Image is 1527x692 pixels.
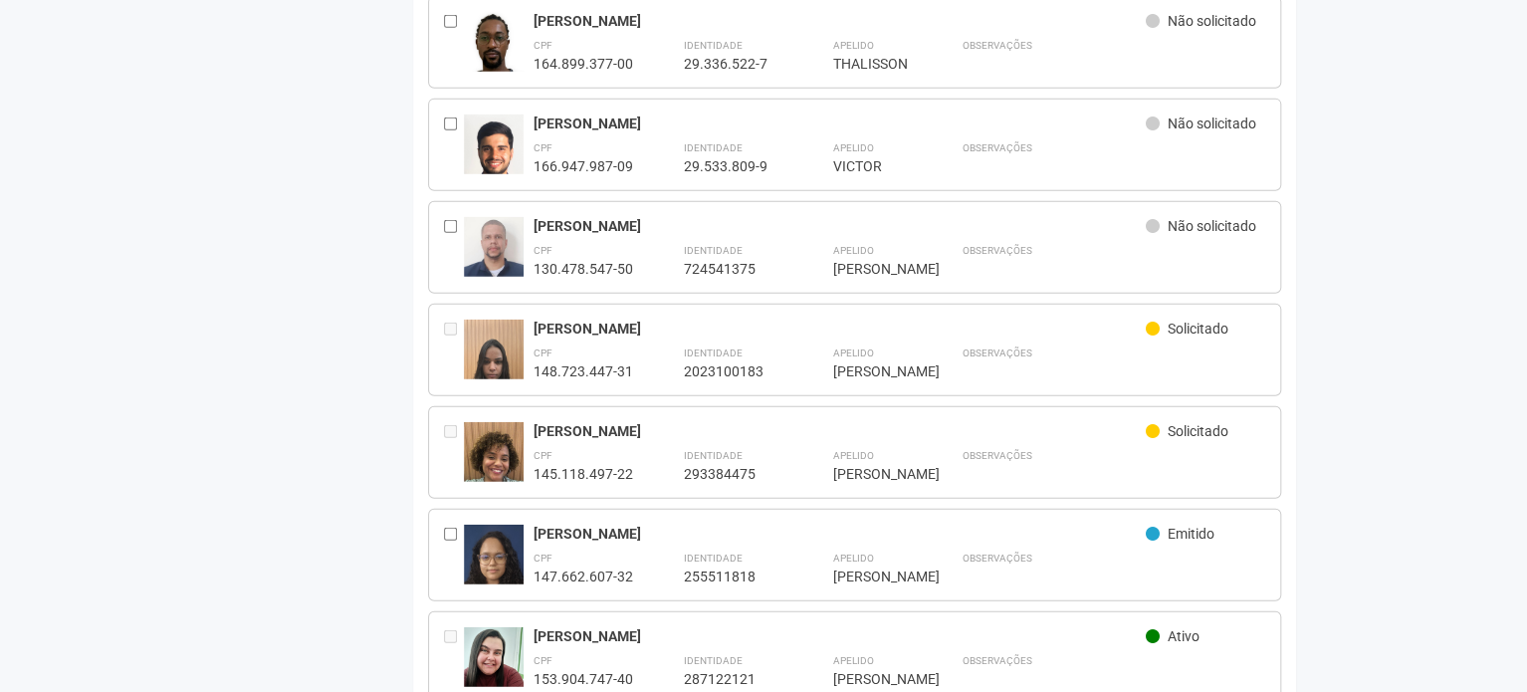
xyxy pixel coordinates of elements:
strong: Observações [962,245,1031,256]
div: Entre em contato com a Aministração para solicitar o cancelamento ou 2a via [444,320,464,380]
strong: CPF [534,347,552,358]
strong: CPF [534,245,552,256]
img: user.jpg [464,12,524,89]
img: user.jpg [464,320,524,426]
div: [PERSON_NAME] [534,12,1146,30]
span: Ativo [1168,628,1200,644]
span: Não solicitado [1168,115,1256,131]
div: 293384475 [683,465,782,483]
strong: Observações [962,450,1031,461]
span: Solicitado [1168,423,1228,439]
div: 166.947.987-09 [534,157,633,175]
img: user.jpg [464,525,524,631]
strong: Apelido [832,450,873,461]
div: 148.723.447-31 [534,362,633,380]
div: 164.899.377-00 [534,55,633,73]
div: 287122121 [683,670,782,688]
div: [PERSON_NAME] [832,568,912,585]
div: 147.662.607-32 [534,568,633,585]
div: [PERSON_NAME] [832,362,912,380]
strong: Identidade [683,450,742,461]
strong: Identidade [683,245,742,256]
strong: CPF [534,450,552,461]
div: [PERSON_NAME] [534,525,1146,543]
div: 29.336.522-7 [683,55,782,73]
strong: CPF [534,142,552,153]
span: Emitido [1168,526,1214,542]
strong: Apelido [832,142,873,153]
span: Não solicitado [1168,13,1256,29]
strong: Identidade [683,553,742,564]
div: 130.478.547-50 [534,260,633,278]
div: [PERSON_NAME] [832,670,912,688]
div: [PERSON_NAME] [534,320,1146,338]
div: 29.533.809-9 [683,157,782,175]
div: [PERSON_NAME] [832,465,912,483]
strong: CPF [534,40,552,51]
strong: Apelido [832,245,873,256]
div: Entre em contato com a Aministração para solicitar o cancelamento ou 2a via [444,627,464,688]
strong: Identidade [683,347,742,358]
div: VICTOR [832,157,912,175]
img: user.jpg [464,115,524,193]
strong: Identidade [683,655,742,666]
div: [PERSON_NAME] [534,627,1146,645]
div: 255511818 [683,568,782,585]
img: user.jpg [464,217,524,292]
strong: Observações [962,40,1031,51]
strong: Apelido [832,655,873,666]
div: 2023100183 [683,362,782,380]
strong: Apelido [832,553,873,564]
div: 153.904.747-40 [534,670,633,688]
strong: Identidade [683,142,742,153]
div: [PERSON_NAME] [832,260,912,278]
strong: Observações [962,553,1031,564]
strong: CPF [534,655,552,666]
div: THALISSON [832,55,912,73]
span: Não solicitado [1168,218,1256,234]
strong: Observações [962,347,1031,358]
span: Solicitado [1168,321,1228,337]
img: user.jpg [464,422,524,529]
strong: Apelido [832,347,873,358]
strong: Observações [962,142,1031,153]
strong: Identidade [683,40,742,51]
div: [PERSON_NAME] [534,217,1146,235]
strong: Apelido [832,40,873,51]
div: [PERSON_NAME] [534,422,1146,440]
div: 145.118.497-22 [534,465,633,483]
div: 724541375 [683,260,782,278]
div: Entre em contato com a Aministração para solicitar o cancelamento ou 2a via [444,422,464,483]
strong: Observações [962,655,1031,666]
div: [PERSON_NAME] [534,115,1146,132]
strong: CPF [534,553,552,564]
